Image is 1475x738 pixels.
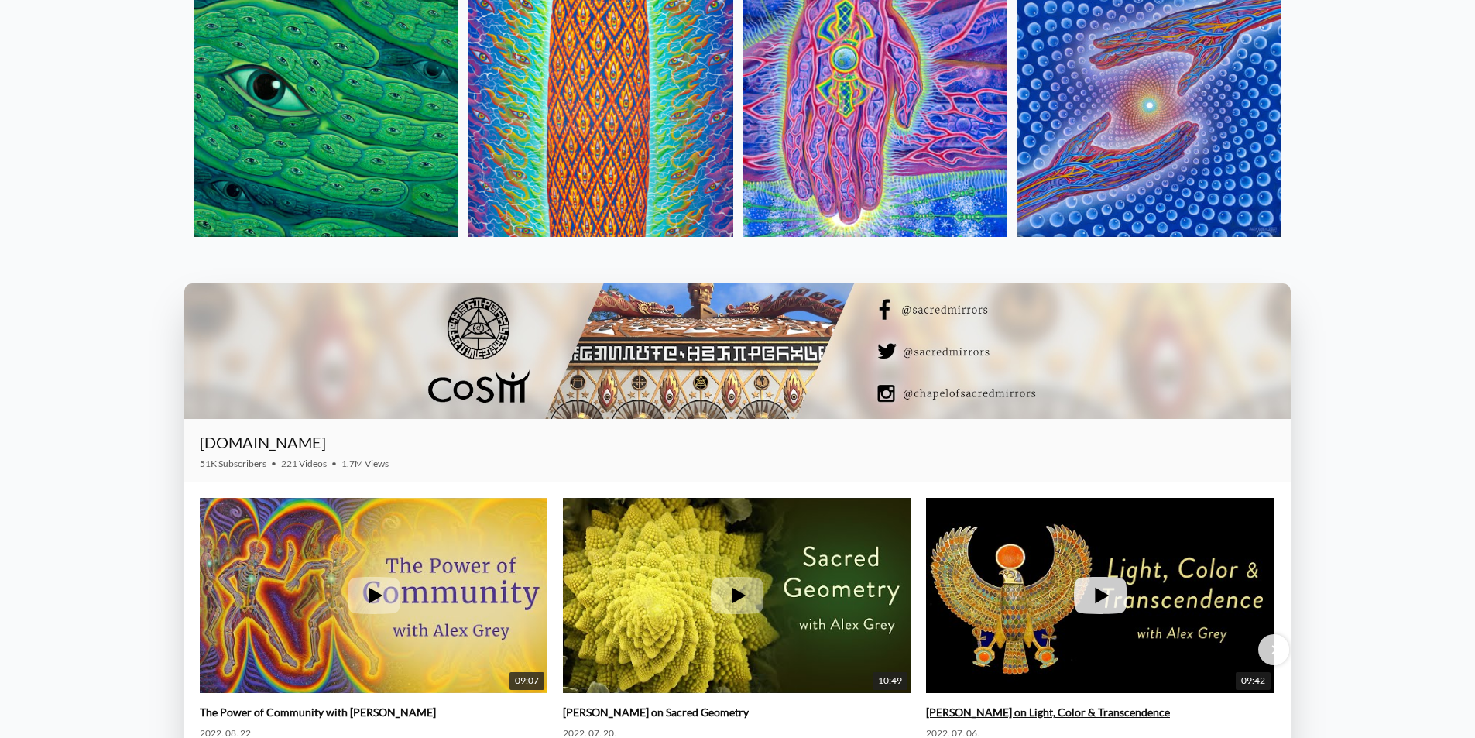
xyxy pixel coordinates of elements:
[563,705,749,719] a: [PERSON_NAME] on Sacred Geometry
[200,433,326,451] a: [DOMAIN_NAME]
[200,705,436,719] a: The Power of Community with [PERSON_NAME]
[563,498,911,693] iframe: Alex Grey on Sacred Geometry
[926,465,1274,726] img: Alex Grey on Light, Color & Transcendence
[331,458,337,469] span: •
[341,458,389,469] span: 1.7M Views
[926,705,1170,719] a: [PERSON_NAME] on Light, Color & Transcendence
[926,498,1274,693] a: Alex Grey on Light, Color & Transcendence 09:42
[271,458,276,469] span: •
[200,498,547,693] iframe: The Power of Community with Alex Grey
[200,458,266,469] span: 51K Subscribers
[1184,439,1275,458] iframe: Subscribe to CoSM.TV on YouTube
[1236,672,1271,690] span: 09:42
[281,458,327,469] span: 221 Videos
[1258,634,1289,665] div: Next slide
